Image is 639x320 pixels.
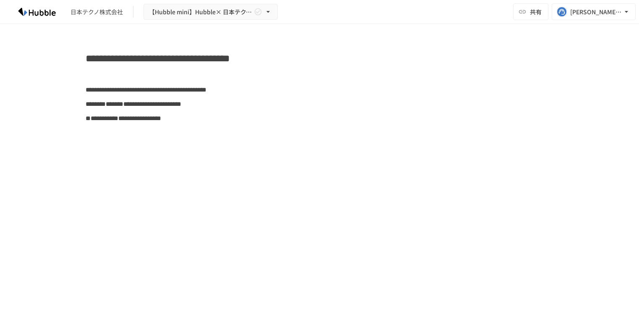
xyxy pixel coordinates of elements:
img: HzDRNkGCf7KYO4GfwKnzITak6oVsp5RHeZBEM1dQFiQ [10,5,64,18]
div: [PERSON_NAME][EMAIL_ADDRESS][PERSON_NAME][DOMAIN_NAME] [570,7,622,17]
span: 【Hubble mini】Hubble× 日本テクノ株式会社 オンボーディングプロジェクト [149,7,252,17]
button: 共有 [513,3,548,20]
button: [PERSON_NAME][EMAIL_ADDRESS][PERSON_NAME][DOMAIN_NAME] [552,3,636,20]
button: 【Hubble mini】Hubble× 日本テクノ株式会社 オンボーディングプロジェクト [143,4,278,20]
div: 日本テクノ株式会社 [70,8,123,16]
span: 共有 [530,7,542,16]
